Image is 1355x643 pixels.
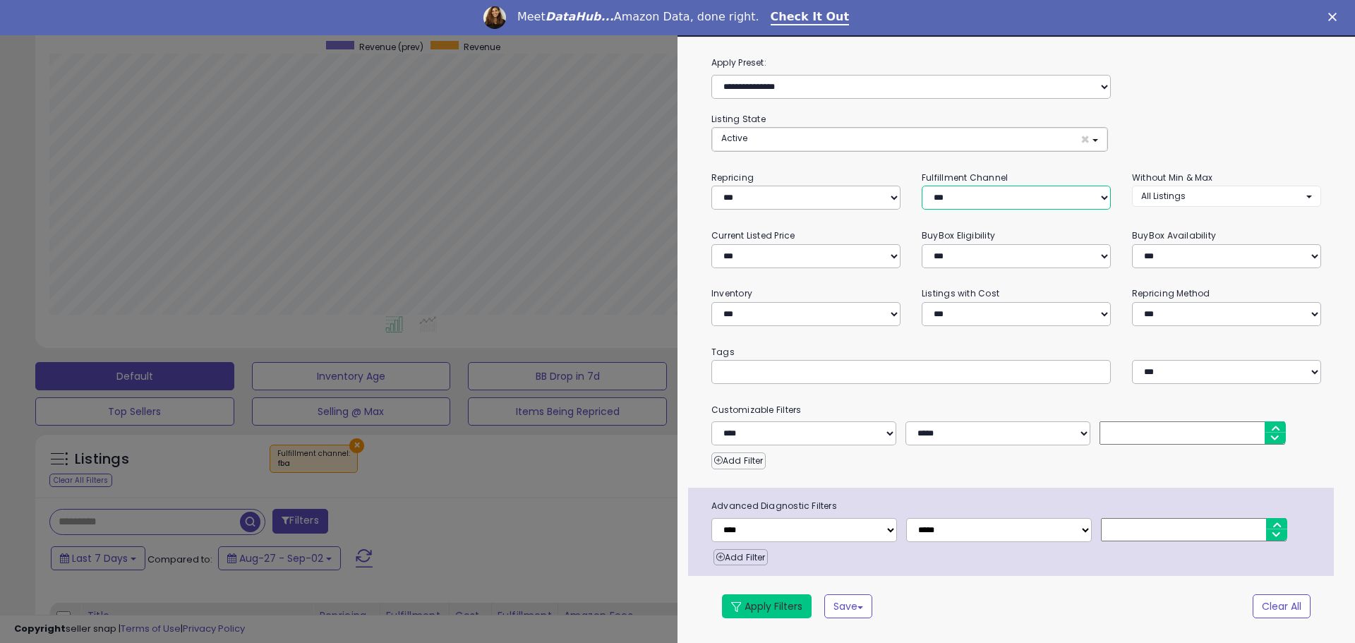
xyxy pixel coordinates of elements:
small: Listing State [711,113,766,125]
button: Clear All [1253,594,1311,618]
small: Tags [701,344,1332,360]
small: Listings with Cost [922,287,999,299]
button: All Listings [1132,186,1321,206]
button: Active × [712,128,1107,151]
img: Profile image for Georgie [483,6,506,29]
small: Inventory [711,287,752,299]
label: Apply Preset: [701,55,1332,71]
span: × [1080,132,1090,147]
small: Repricing [711,172,754,184]
small: Without Min & Max [1132,172,1213,184]
a: Check It Out [771,10,850,25]
small: Current Listed Price [711,229,795,241]
small: Repricing Method [1132,287,1210,299]
small: BuyBox Availability [1132,229,1216,241]
span: All Listings [1141,190,1186,202]
span: Advanced Diagnostic Filters [701,498,1334,514]
button: Add Filter [713,549,768,566]
small: Customizable Filters [701,402,1332,418]
button: Apply Filters [722,594,812,618]
div: Close [1328,13,1342,21]
small: BuyBox Eligibility [922,229,995,241]
small: Fulfillment Channel [922,172,1008,184]
div: Meet Amazon Data, done right. [517,10,759,24]
button: Save [824,594,872,618]
span: Active [721,132,747,144]
i: DataHub... [546,10,614,23]
button: Add Filter [711,452,766,469]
